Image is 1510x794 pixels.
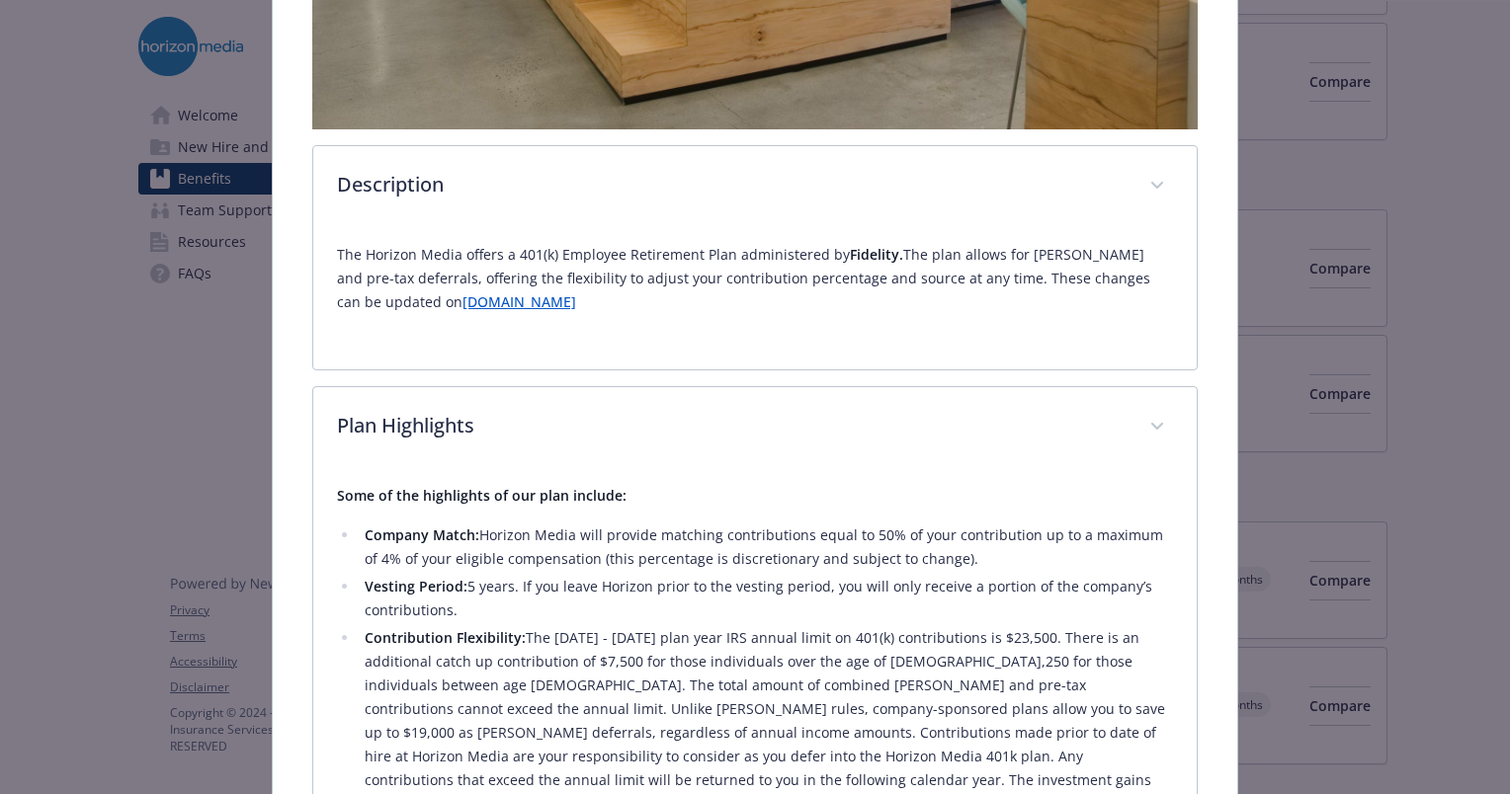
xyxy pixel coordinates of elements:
p: Description [337,170,1126,199]
li: 5 years. If you leave Horizon prior to the vesting period, you will only receive a portion of the... [359,575,1173,622]
strong: Contribution Flexibility: [365,628,526,647]
p: Plan Highlights [337,411,1126,440]
div: Plan Highlights [313,387,1197,468]
div: Description [313,227,1197,369]
a: [DOMAIN_NAME] [462,292,576,311]
strong: Company Match: [365,525,479,544]
p: The Horizon Media offers a 401(k) Employee Retirement Plan administered by The plan allows for [P... [337,243,1173,314]
strong: Some of the highlights of our plan include: [337,486,627,505]
strong: Vesting Period: [365,577,467,595]
strong: Fidelity. [850,245,903,264]
div: Description [313,146,1197,227]
li: Horizon Media will provide matching contributions equal to 50% of your contribution up to a maxim... [359,523,1173,571]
